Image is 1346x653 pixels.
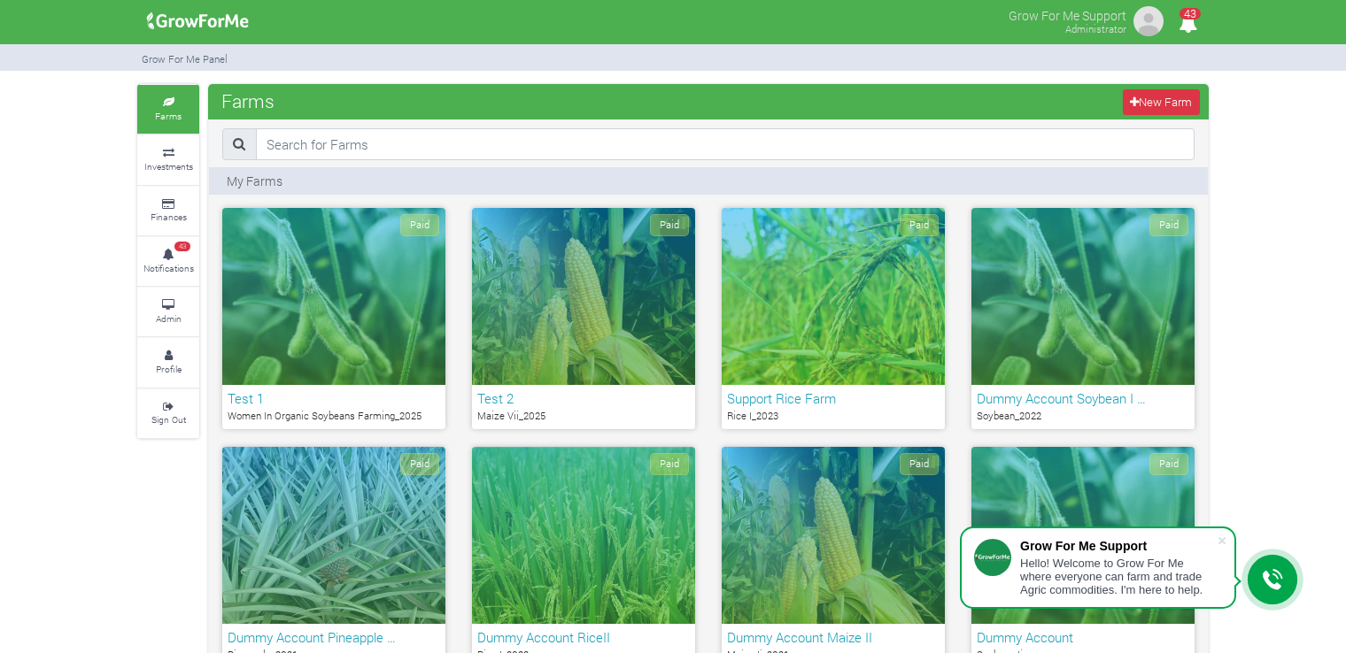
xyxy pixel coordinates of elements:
span: Paid [1149,453,1188,475]
span: 43 [1180,8,1201,19]
div: Hello! Welcome to Grow For Me where everyone can farm and trade Agric commodities. I'm here to help. [1020,557,1217,596]
p: Soybean_2022 [977,409,1189,424]
a: Paid Dummy Account Soybean I … Soybean_2022 [971,208,1195,429]
span: Paid [900,214,939,236]
a: 43 Notifications [137,237,199,286]
h6: Test 2 [477,390,690,406]
span: Paid [650,453,689,475]
a: Finances [137,187,199,235]
img: growforme image [1131,4,1166,39]
img: growforme image [141,4,255,39]
h6: Dummy Account [977,629,1189,645]
a: Investments [137,135,199,184]
small: Farms [155,110,182,122]
span: Paid [400,453,439,475]
h6: Dummy Account Maize II [727,629,940,645]
span: 43 [174,242,190,252]
h6: Test 1 [228,390,440,406]
p: My Farms [227,172,282,190]
a: Farms [137,85,199,134]
small: Investments [144,160,193,173]
span: Paid [900,453,939,475]
p: Maize Vii_2025 [477,409,690,424]
span: Paid [400,214,439,236]
input: Search for Farms [256,128,1195,160]
h6: Dummy Account Soybean I … [977,390,1189,406]
small: Admin [156,312,182,325]
a: New Farm [1123,89,1200,115]
a: Profile [137,338,199,387]
a: Sign Out [137,389,199,438]
div: Grow For Me Support [1020,539,1217,553]
span: Farms [217,83,279,119]
small: Finances [151,211,187,223]
p: Women In Organic Soybeans Farming_2025 [228,409,440,424]
small: Grow For Me Panel [142,52,228,65]
a: Paid Test 2 Maize Vii_2025 [472,208,695,429]
a: Paid Test 1 Women In Organic Soybeans Farming_2025 [222,208,445,429]
p: Rice I_2023 [727,409,940,424]
a: Paid Support Rice Farm Rice I_2023 [722,208,945,429]
h6: Dummy Account Pineapple … [228,629,440,645]
small: Sign Out [151,413,186,426]
h6: Dummy Account RiceII [477,629,690,645]
h6: Support Rice Farm [727,390,940,406]
small: Profile [156,363,182,375]
i: Notifications [1171,4,1205,43]
a: Admin [137,288,199,336]
small: Administrator [1065,22,1126,35]
a: 43 [1171,17,1205,34]
p: Grow For Me Support [1009,4,1126,25]
span: Paid [1149,214,1188,236]
small: Notifications [143,262,194,274]
span: Paid [650,214,689,236]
